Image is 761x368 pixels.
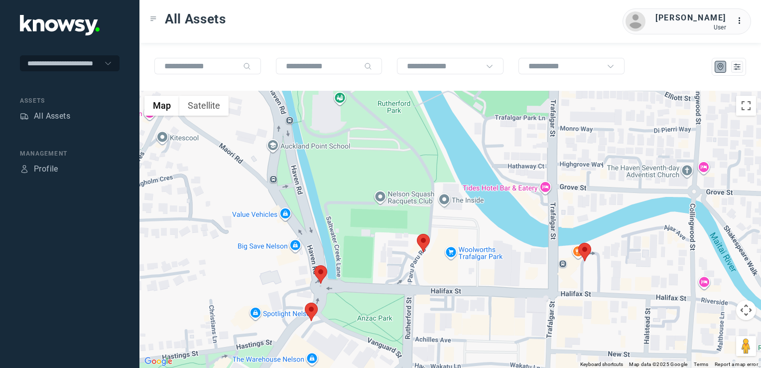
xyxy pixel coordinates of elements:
[736,300,756,320] button: Map camera controls
[243,62,251,70] div: Search
[20,163,58,175] a: ProfileProfile
[20,112,29,121] div: Assets
[694,362,709,367] a: Terms (opens in new tab)
[655,12,726,24] div: [PERSON_NAME]
[179,96,229,116] button: Show satellite imagery
[20,165,29,174] div: Profile
[144,96,179,116] button: Show street map
[733,62,742,71] div: List
[20,149,120,158] div: Management
[20,96,120,105] div: Assets
[142,355,175,368] img: Google
[736,15,748,27] div: :
[737,17,747,24] tspan: ...
[629,362,687,367] span: Map data ©2025 Google
[34,110,70,122] div: All Assets
[715,362,758,367] a: Report a map error
[626,11,645,31] img: avatar.png
[364,62,372,70] div: Search
[165,10,226,28] span: All Assets
[736,336,756,356] button: Drag Pegman onto the map to open Street View
[142,355,175,368] a: Open this area in Google Maps (opens a new window)
[34,163,58,175] div: Profile
[736,15,748,28] div: :
[150,15,157,22] div: Toggle Menu
[716,62,725,71] div: Map
[20,15,100,35] img: Application Logo
[655,24,726,31] div: User
[736,96,756,116] button: Toggle fullscreen view
[580,361,623,368] button: Keyboard shortcuts
[20,110,70,122] a: AssetsAll Assets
